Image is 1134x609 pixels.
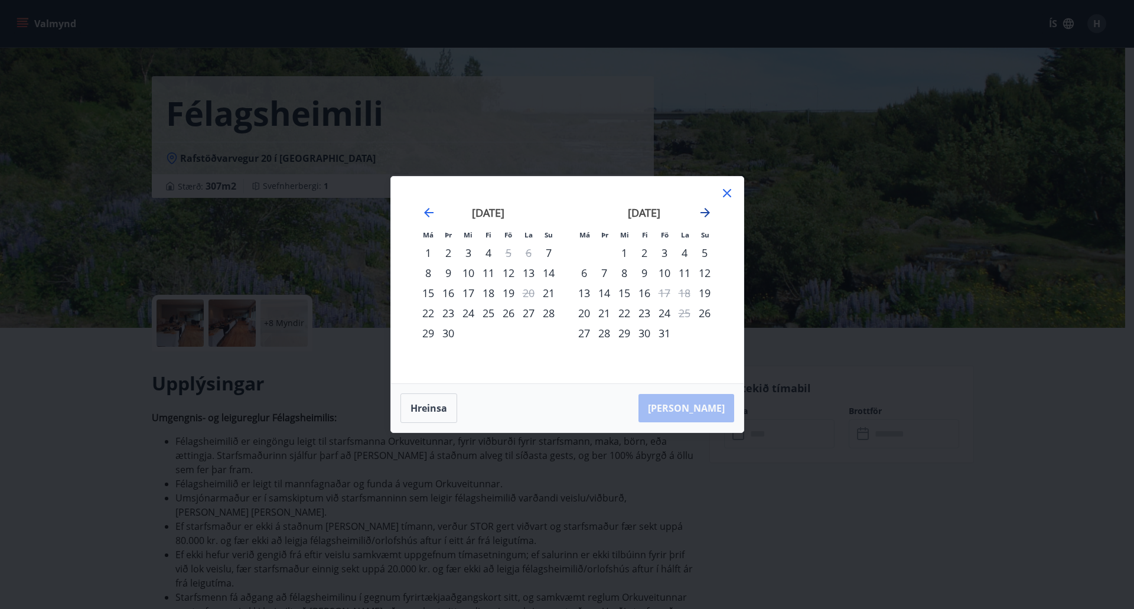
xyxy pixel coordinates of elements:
[654,263,674,283] td: Choose föstudagur, 10. október 2025 as your check-in date. It’s available.
[418,243,438,263] td: Choose mánudagur, 1. september 2025 as your check-in date. It’s available.
[634,323,654,343] td: Choose fimmtudagur, 30. október 2025 as your check-in date. It’s available.
[498,283,519,303] td: Choose föstudagur, 19. september 2025 as your check-in date. It’s available.
[519,283,539,303] div: Aðeins útritun í boði
[642,230,648,239] small: Fi
[539,283,559,303] td: Choose sunnudagur, 21. september 2025 as your check-in date. It’s available.
[654,323,674,343] div: 31
[498,303,519,323] td: Choose föstudagur, 26. september 2025 as your check-in date. It’s available.
[458,303,478,323] div: 24
[628,206,660,220] strong: [DATE]
[418,323,438,343] div: 29
[445,230,452,239] small: Þr
[620,230,629,239] small: Mi
[423,230,434,239] small: Má
[418,323,438,343] td: Choose mánudagur, 29. september 2025 as your check-in date. It’s available.
[574,283,594,303] div: 13
[539,303,559,323] div: 28
[438,283,458,303] div: 16
[438,323,458,343] div: 30
[478,263,498,283] td: Choose fimmtudagur, 11. september 2025 as your check-in date. It’s available.
[634,303,654,323] div: 23
[674,243,695,263] td: Choose laugardagur, 4. október 2025 as your check-in date. It’s available.
[594,323,614,343] div: 28
[458,243,478,263] td: Choose miðvikudagur, 3. september 2025 as your check-in date. It’s available.
[674,263,695,283] td: Choose laugardagur, 11. október 2025 as your check-in date. It’s available.
[594,303,614,323] td: Choose þriðjudagur, 21. október 2025 as your check-in date. It’s available.
[458,243,478,263] div: 3
[539,263,559,283] div: 14
[661,230,669,239] small: Fö
[472,206,504,220] strong: [DATE]
[654,283,674,303] td: Not available. föstudagur, 17. október 2025
[574,303,594,323] td: Choose mánudagur, 20. október 2025 as your check-in date. It’s available.
[574,323,594,343] td: Choose mánudagur, 27. október 2025 as your check-in date. It’s available.
[674,303,695,323] td: Not available. laugardagur, 25. október 2025
[418,303,438,323] div: 22
[418,303,438,323] td: Choose mánudagur, 22. september 2025 as your check-in date. It’s available.
[545,230,553,239] small: Su
[614,263,634,283] div: 8
[485,230,491,239] small: Fi
[634,323,654,343] div: 30
[594,303,614,323] div: 21
[634,243,654,263] div: 2
[695,243,715,263] div: 5
[654,263,674,283] div: 10
[681,230,689,239] small: La
[614,323,634,343] td: Choose miðvikudagur, 29. október 2025 as your check-in date. It’s available.
[594,283,614,303] td: Choose þriðjudagur, 14. október 2025 as your check-in date. It’s available.
[539,283,559,303] div: Aðeins innritun í boði
[634,303,654,323] td: Choose fimmtudagur, 23. október 2025 as your check-in date. It’s available.
[695,283,715,303] td: Choose sunnudagur, 19. október 2025 as your check-in date. It’s available.
[695,303,715,323] td: Choose sunnudagur, 26. október 2025 as your check-in date. It’s available.
[654,243,674,263] td: Choose föstudagur, 3. október 2025 as your check-in date. It’s available.
[519,303,539,323] div: 27
[498,243,519,263] td: Not available. föstudagur, 5. september 2025
[418,283,438,303] td: Choose mánudagur, 15. september 2025 as your check-in date. It’s available.
[634,283,654,303] div: 16
[695,263,715,283] div: 12
[478,243,498,263] td: Choose fimmtudagur, 4. september 2025 as your check-in date. It’s available.
[614,243,634,263] div: 1
[498,303,519,323] div: 26
[478,283,498,303] div: 18
[654,323,674,343] td: Choose föstudagur, 31. október 2025 as your check-in date. It’s available.
[464,230,472,239] small: Mi
[594,263,614,283] div: 7
[674,243,695,263] div: 4
[438,263,458,283] td: Choose þriðjudagur, 9. september 2025 as your check-in date. It’s available.
[695,303,715,323] div: Aðeins innritun í boði
[478,263,498,283] div: 11
[458,303,478,323] td: Choose miðvikudagur, 24. september 2025 as your check-in date. It’s available.
[634,263,654,283] td: Choose fimmtudagur, 9. október 2025 as your check-in date. It’s available.
[539,243,559,263] div: Aðeins innritun í boði
[614,303,634,323] td: Choose miðvikudagur, 22. október 2025 as your check-in date. It’s available.
[574,283,594,303] td: Choose mánudagur, 13. október 2025 as your check-in date. It’s available.
[674,303,695,323] div: Aðeins útritun í boði
[614,283,634,303] td: Choose miðvikudagur, 15. október 2025 as your check-in date. It’s available.
[695,263,715,283] td: Choose sunnudagur, 12. október 2025 as your check-in date. It’s available.
[614,283,634,303] div: 15
[594,323,614,343] td: Choose þriðjudagur, 28. október 2025 as your check-in date. It’s available.
[418,283,438,303] div: 15
[458,263,478,283] div: 10
[654,283,674,303] div: Aðeins útritun í boði
[674,263,695,283] div: 11
[438,303,458,323] div: 23
[519,283,539,303] td: Not available. laugardagur, 20. september 2025
[614,323,634,343] div: 29
[438,303,458,323] td: Choose þriðjudagur, 23. september 2025 as your check-in date. It’s available.
[478,303,498,323] td: Choose fimmtudagur, 25. september 2025 as your check-in date. It’s available.
[498,283,519,303] div: 19
[438,243,458,263] td: Choose þriðjudagur, 2. september 2025 as your check-in date. It’s available.
[438,263,458,283] div: 9
[478,283,498,303] td: Choose fimmtudagur, 18. september 2025 as your check-in date. It’s available.
[498,263,519,283] div: 12
[539,263,559,283] td: Choose sunnudagur, 14. september 2025 as your check-in date. It’s available.
[634,283,654,303] td: Choose fimmtudagur, 16. október 2025 as your check-in date. It’s available.
[601,230,608,239] small: Þr
[498,263,519,283] td: Choose föstudagur, 12. september 2025 as your check-in date. It’s available.
[539,303,559,323] td: Choose sunnudagur, 28. september 2025 as your check-in date. It’s available.
[634,263,654,283] div: 9
[654,303,674,323] td: Choose föstudagur, 24. október 2025 as your check-in date. It’s available.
